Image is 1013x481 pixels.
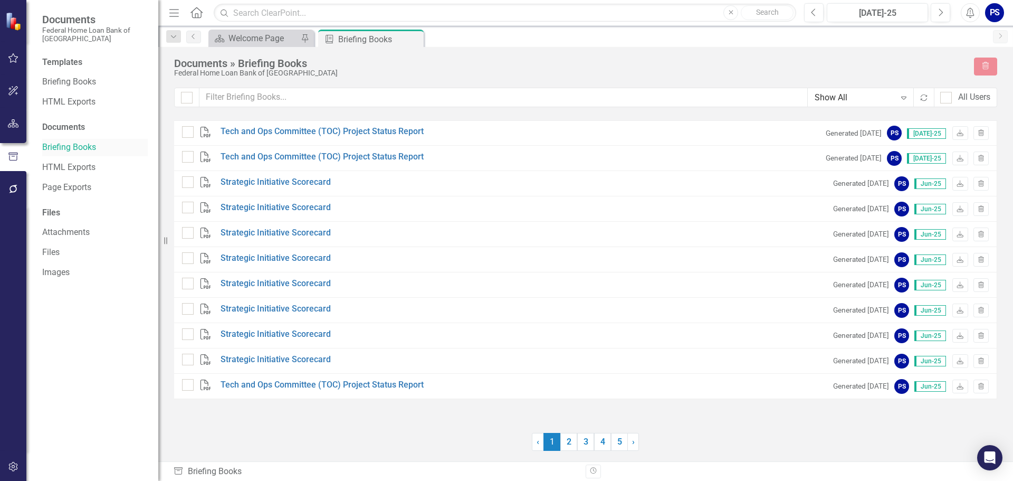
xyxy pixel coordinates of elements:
a: 3 [577,433,594,451]
small: Generated [DATE] [833,229,889,239]
span: Jun-25 [914,254,946,265]
span: Jun-25 [914,204,946,214]
a: Strategic Initiative Scorecard [221,278,331,290]
div: PS [894,354,909,369]
small: Generated [DATE] [833,254,889,265]
div: PS [894,176,909,191]
a: Strategic Initiative Scorecard [221,328,331,341]
small: Federal Home Loan Bank of [GEOGRAPHIC_DATA] [42,26,148,43]
img: ClearPoint Strategy [5,12,24,30]
a: 4 [594,433,611,451]
span: Jun-25 [914,305,946,316]
span: Search [756,8,779,16]
span: Documents [42,13,148,26]
div: Welcome Page [228,32,298,45]
span: [DATE]-25 [907,153,946,164]
small: Generated [DATE] [833,280,889,290]
div: [DATE]-25 [830,7,924,20]
a: HTML Exports [42,96,148,108]
a: Files [42,247,148,259]
a: Strategic Initiative Scorecard [221,227,331,239]
button: PS [985,3,1004,22]
div: Show All [815,92,895,104]
button: Search [741,5,794,20]
div: Federal Home Loan Bank of [GEOGRAPHIC_DATA] [174,69,963,77]
span: ‹ [537,437,539,447]
a: Attachments [42,227,148,239]
a: Strategic Initiative Scorecard [221,202,331,214]
span: 1 [543,433,560,451]
div: PS [887,151,902,166]
small: Generated [DATE] [833,331,889,341]
div: PS [894,252,909,267]
a: Briefing Books [42,76,148,88]
div: PS [894,202,909,216]
a: 5 [611,433,628,451]
a: Strategic Initiative Scorecard [221,354,331,366]
div: PS [894,227,909,242]
div: Documents [42,121,148,134]
input: Filter Briefing Books... [199,88,808,107]
span: › [632,437,635,447]
a: 2 [560,433,577,451]
small: Generated [DATE] [833,204,889,214]
small: Generated [DATE] [833,381,889,391]
span: Jun-25 [914,381,946,392]
a: Page Exports [42,182,148,194]
a: Strategic Initiative Scorecard [221,176,331,188]
input: Search ClearPoint... [214,4,796,22]
span: Jun-25 [914,331,946,341]
span: Jun-25 [914,356,946,366]
small: Generated [DATE] [833,305,889,315]
a: Tech and Ops Committee (TOC) Project Status Report [221,379,424,391]
div: PS [894,278,909,293]
a: HTML Exports [42,162,148,174]
a: Strategic Initiative Scorecard [221,252,331,265]
a: Tech and Ops Committee (TOC) Project Status Report [221,151,424,163]
small: Generated [DATE] [826,128,882,138]
small: Generated [DATE] [833,356,889,366]
div: Documents » Briefing Books [174,58,963,69]
a: Tech and Ops Committee (TOC) Project Status Report [221,126,424,138]
div: Templates [42,56,148,69]
small: Generated [DATE] [833,178,889,188]
span: Jun-25 [914,229,946,240]
span: Jun-25 [914,178,946,189]
span: Jun-25 [914,280,946,290]
span: [DATE]-25 [907,128,946,139]
div: Briefing Books [173,466,578,478]
div: All Users [958,91,990,103]
a: Welcome Page [211,32,298,45]
a: Images [42,267,148,279]
div: Files [42,207,148,219]
div: PS [894,328,909,343]
div: PS [894,303,909,318]
a: Strategic Initiative Scorecard [221,303,331,315]
a: Briefing Books [42,142,148,154]
div: PS [887,126,902,140]
small: Generated [DATE] [826,153,882,163]
div: Briefing Books [338,33,421,46]
button: [DATE]-25 [827,3,928,22]
div: PS [894,379,909,394]
div: Open Intercom Messenger [977,445,1002,470]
